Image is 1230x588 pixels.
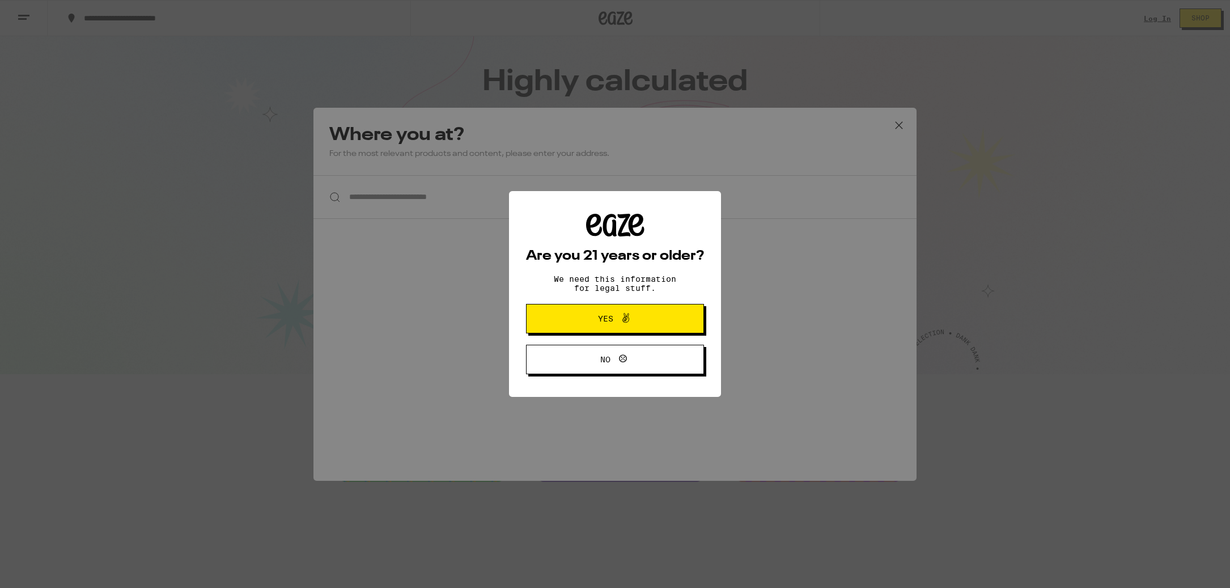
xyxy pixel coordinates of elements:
p: We need this information for legal stuff. [544,274,686,293]
h2: Are you 21 years or older? [526,249,704,263]
button: Yes [526,304,704,333]
span: No [600,356,610,363]
button: No [526,345,704,374]
span: Yes [598,315,613,323]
